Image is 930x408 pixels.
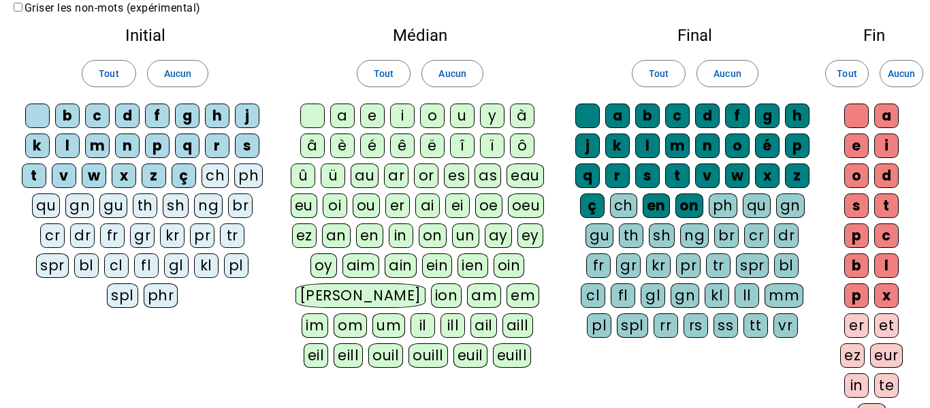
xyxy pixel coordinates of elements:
div: oe [475,193,502,218]
div: aill [502,313,533,338]
div: am [467,283,501,308]
div: pl [224,253,248,278]
div: kr [160,223,185,248]
div: an [322,223,351,248]
div: n [695,134,720,158]
div: s [635,163,660,188]
button: Tout [825,60,869,87]
div: rs [684,313,708,338]
div: qu [743,193,771,218]
div: m [85,134,110,158]
div: é [360,134,385,158]
div: h [785,104,809,128]
div: phr [144,283,178,308]
div: z [142,163,166,188]
div: j [575,134,600,158]
div: e [360,104,385,128]
div: î [450,134,475,158]
div: k [605,134,630,158]
div: mm [765,283,803,308]
div: sh [163,193,189,218]
div: pr [190,223,214,248]
div: e [844,134,869,158]
div: gr [616,253,641,278]
div: à [510,104,534,128]
div: in [389,223,413,248]
div: ain [385,253,417,278]
div: ï [480,134,504,158]
div: u [450,104,475,128]
div: er [844,313,869,338]
div: t [665,163,690,188]
div: ou [353,193,380,218]
div: rr [654,313,678,338]
div: en [356,223,383,248]
div: ei [445,193,470,218]
div: ph [709,193,737,218]
div: kr [646,253,671,278]
div: r [605,163,630,188]
div: fl [611,283,635,308]
div: sh [649,223,675,248]
div: eill [334,343,363,368]
div: eu [291,193,317,218]
div: p [785,134,809,158]
div: er [385,193,410,218]
div: cl [104,253,129,278]
div: gl [164,253,189,278]
div: t [22,163,46,188]
div: spl [617,313,648,338]
div: ç [172,163,196,188]
div: kl [194,253,219,278]
h2: Final [572,27,818,44]
div: s [235,134,259,158]
div: d [695,104,720,128]
div: q [175,134,199,158]
div: ë [420,134,445,158]
button: Aucun [147,60,208,87]
div: l [635,134,660,158]
div: o [844,163,869,188]
div: tr [706,253,731,278]
div: gn [671,283,699,308]
div: l [874,253,899,278]
div: om [334,313,367,338]
span: Tout [837,65,856,82]
div: z [785,163,809,188]
div: p [844,283,869,308]
div: l [55,134,80,158]
div: c [874,223,899,248]
div: ail [470,313,497,338]
div: ez [840,343,865,368]
div: bl [774,253,799,278]
div: gl [641,283,665,308]
div: spr [36,253,69,278]
div: v [52,163,76,188]
div: ouil [368,343,403,368]
div: au [351,163,379,188]
div: euil [453,343,487,368]
div: ein [422,253,453,278]
div: im [302,313,328,338]
label: Griser les non-mots (expérimental) [11,1,201,14]
div: eur [870,343,903,368]
div: oin [494,253,525,278]
div: oi [323,193,347,218]
div: euill [493,343,531,368]
h2: Initial [22,27,268,44]
div: oy [310,253,337,278]
div: a [605,104,630,128]
div: gn [776,193,805,218]
div: aim [342,253,380,278]
div: br [714,223,739,248]
span: Aucun [888,65,915,82]
div: d [874,163,899,188]
div: è [330,134,355,158]
div: bl [74,253,99,278]
div: x [112,163,136,188]
div: ien [458,253,488,278]
div: o [725,134,750,158]
div: et [874,313,899,338]
div: em [507,283,539,308]
div: w [725,163,750,188]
